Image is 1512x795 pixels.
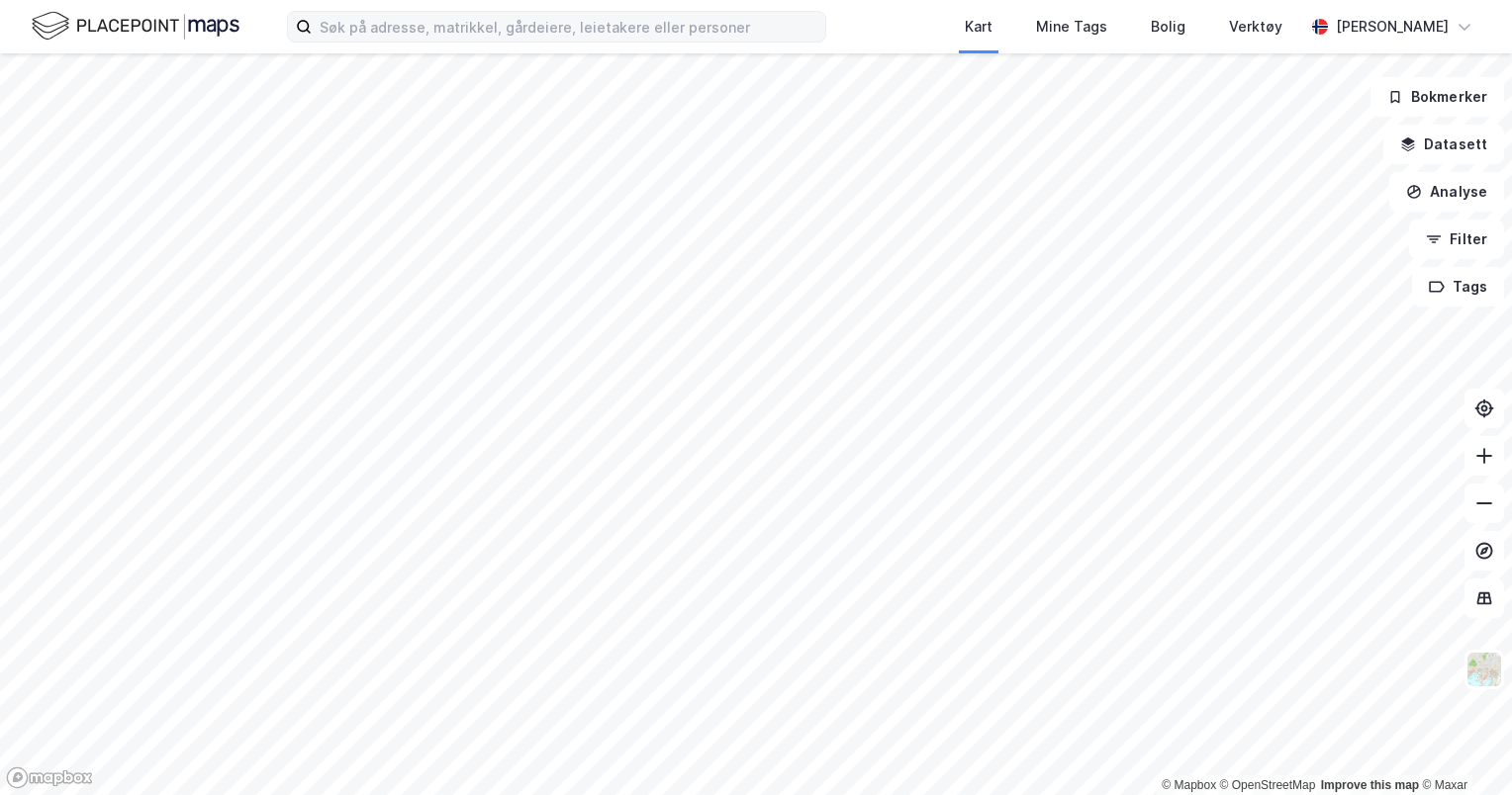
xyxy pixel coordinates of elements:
[1036,15,1107,39] div: Mine Tags
[32,9,239,44] img: logo.f888ab2527a4732fd821a326f86c7f29.svg
[1413,700,1512,795] iframe: Chat Widget
[312,12,825,42] input: Søk på adresse, matrikkel, gårdeiere, leietakere eller personer
[1229,15,1282,39] div: Verktøy
[1151,15,1185,39] div: Bolig
[1336,15,1449,39] div: [PERSON_NAME]
[965,15,992,39] div: Kart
